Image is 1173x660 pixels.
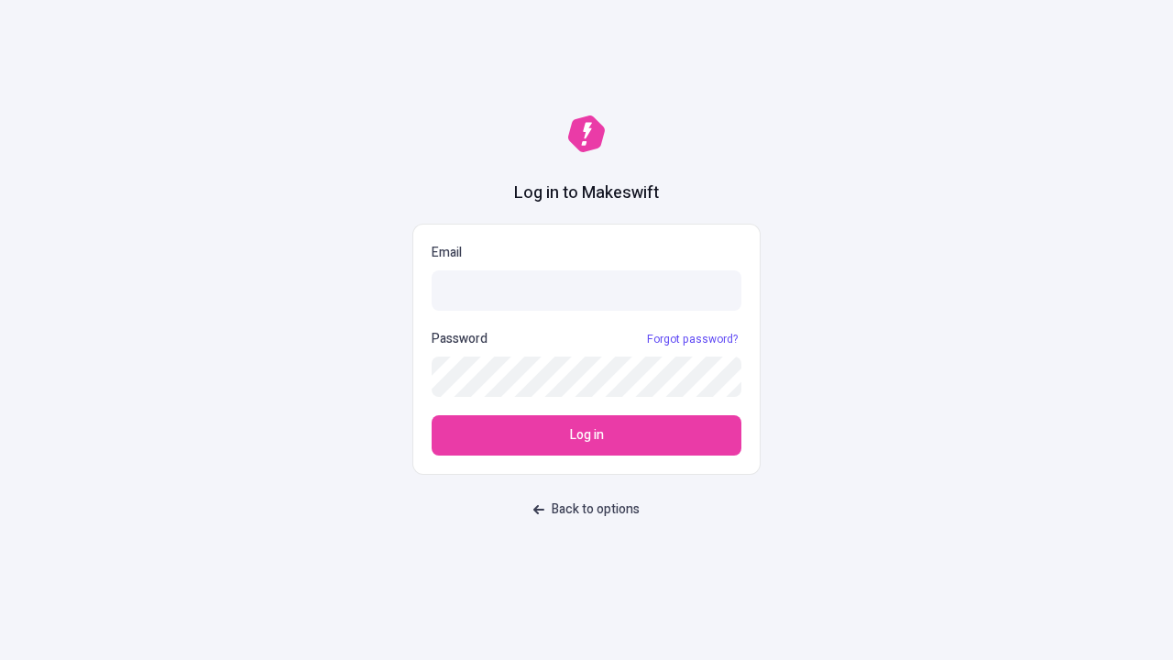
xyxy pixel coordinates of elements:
[432,270,741,311] input: Email
[552,500,640,520] span: Back to options
[432,243,741,263] p: Email
[432,415,741,456] button: Log in
[522,493,651,526] button: Back to options
[432,329,488,349] p: Password
[514,181,659,205] h1: Log in to Makeswift
[643,332,741,346] a: Forgot password?
[570,425,604,445] span: Log in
